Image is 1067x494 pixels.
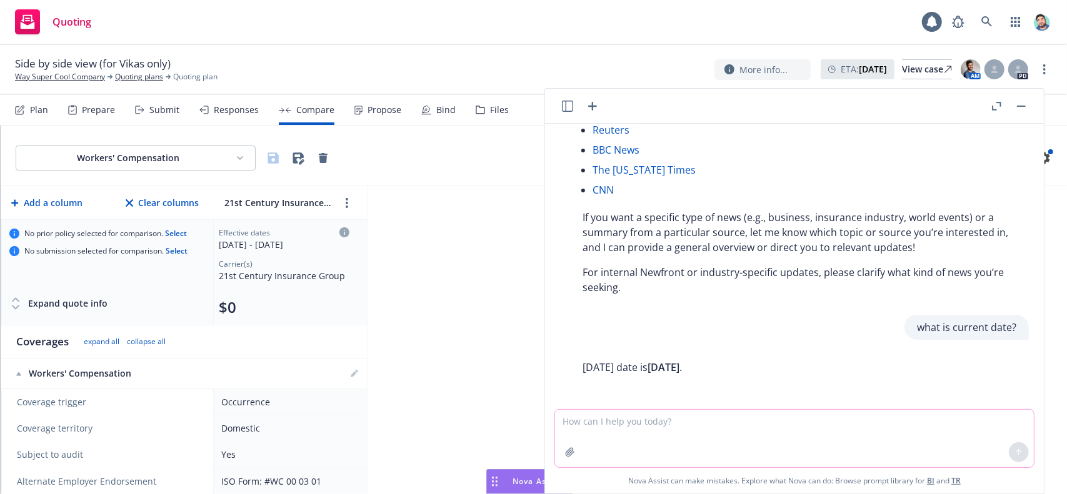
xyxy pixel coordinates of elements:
[593,123,629,137] a: Reuters
[26,152,230,164] div: Workers' Compensation
[10,4,96,39] a: Quoting
[149,105,179,115] div: Submit
[127,337,166,347] button: collapse all
[513,476,562,487] span: Nova Assist
[15,71,105,82] a: Way Super Cool Company
[917,320,1016,335] p: what is current date?
[17,475,156,488] span: Alternate Employer Endorsement
[487,470,503,493] div: Drag to move
[24,229,187,239] span: No prior policy selected for comparison.
[30,105,48,115] div: Plan
[902,60,952,79] div: View case
[583,360,682,375] p: [DATE] date is .
[82,105,115,115] div: Prepare
[221,448,354,461] div: Yes
[221,475,354,488] div: ISO Form: #WC 00 03 01
[221,395,354,408] div: Occurrence
[927,475,934,486] a: BI
[115,71,163,82] a: Quoting plans
[902,59,952,79] a: View case
[16,146,256,170] button: Workers' Compensation
[219,227,349,251] div: Click to edit column carrier quote details
[219,227,349,238] div: Effective dates
[593,143,639,157] a: BBC News
[583,210,1016,255] p: If you want a specific type of news (e.g., business, insurance industry, world events) or a summa...
[714,59,811,80] button: More info...
[946,9,971,34] a: Report a Bug
[593,163,696,177] a: The [US_STATE] Times
[221,422,354,435] div: Domestic
[17,396,201,408] span: Coverage trigger
[347,366,362,381] a: editPencil
[296,105,334,115] div: Compare
[9,190,85,215] button: Add a column
[219,297,349,317] div: Total premium (click to edit billing info)
[436,105,456,115] div: Bind
[219,259,349,269] div: Carrier(s)
[1037,62,1052,77] a: more
[368,105,401,115] div: Propose
[583,265,1016,295] p: For internal Newfront or industry-specific updates, please clarify what kind of news you’re seeking.
[219,238,349,251] div: [DATE] - [DATE]
[974,9,999,34] a: Search
[123,190,201,215] button: Clear columns
[24,246,188,256] span: No submission selected for comparison.
[15,56,171,71] span: Side by side view (for Vikas only)
[53,17,91,27] span: Quoting
[593,183,614,197] a: CNN
[221,194,334,212] input: 21st Century Insurance Group
[219,269,349,282] div: 21st Century Insurance Group
[961,59,981,79] img: photo
[219,297,236,317] button: $0
[490,105,509,115] div: Files
[1003,9,1028,34] a: Switch app
[648,360,679,374] span: [DATE]
[628,468,961,493] span: Nova Assist can make mistakes. Explore what Nova can do: Browse prompt library for and
[339,195,354,210] a: more
[739,63,788,76] span: More info...
[16,367,201,380] div: Workers' Compensation
[859,63,887,75] strong: [DATE]
[173,71,218,82] span: Quoting plan
[16,334,69,349] div: Coverages
[1032,12,1052,32] img: photo
[486,469,573,494] button: Nova Assist
[17,448,201,461] span: Subject to audit
[951,475,961,486] a: TR
[9,291,108,316] button: Expand quote info
[17,422,201,435] span: Coverage territory
[214,105,259,115] div: Responses
[841,62,887,76] span: ETA :
[84,337,119,347] button: expand all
